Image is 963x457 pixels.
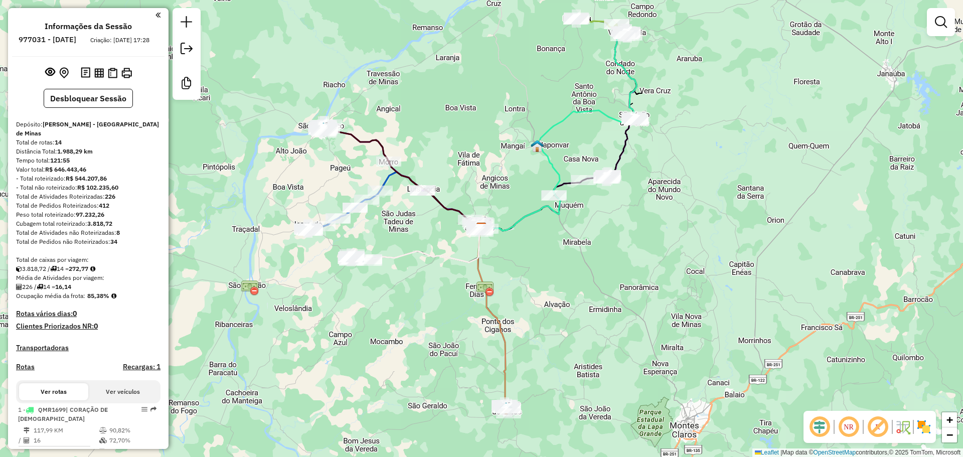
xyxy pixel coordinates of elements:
[33,425,99,435] td: 117,99 KM
[18,435,23,445] td: /
[57,147,93,155] strong: 1.988,29 km
[87,292,109,299] strong: 85,38%
[16,228,160,237] div: Total de Atividades não Roteirizadas:
[109,447,156,457] td: 09:07
[69,265,88,272] strong: 272,77
[79,65,92,81] button: Logs desbloquear sessão
[177,73,197,96] a: Criar modelo
[808,415,832,439] span: Ocultar deslocamento
[18,406,108,422] span: 1 -
[105,193,115,200] strong: 226
[111,293,116,299] em: Média calculada utilizando a maior ocupação (%Peso ou %Cubagem) de cada rota da sessão. Rotas cro...
[123,363,160,371] h4: Recargas: 1
[895,419,911,435] img: Fluxo de ruas
[76,211,104,218] strong: 97.232,26
[16,192,160,201] div: Total de Atividades Roteirizadas:
[476,280,494,298] img: BALANÇA CORAÇÃO DE JESUS
[155,9,160,21] a: Clique aqui para minimizar o painel
[16,138,160,147] div: Total de rotas:
[626,112,639,125] img: Sao Joao
[110,238,117,245] strong: 34
[16,322,160,331] h4: Clientes Priorizados NR:
[109,425,156,435] td: 90,82%
[16,210,160,219] div: Peso total roteirizado:
[16,147,160,156] div: Distância Total:
[66,175,107,182] strong: R$ 544.207,86
[16,156,160,165] div: Tempo total:
[338,252,363,262] div: Atividade não roteirizada - LAURO MARTINS
[73,309,77,318] strong: 0
[16,120,160,138] div: Depósito:
[16,255,160,264] div: Total de caixas por viagem:
[16,363,35,371] a: Rotas
[16,310,160,318] h4: Rotas vários dias:
[16,219,160,228] div: Cubagem total roteirizado:
[16,237,160,246] div: Total de Pedidos não Roteirizados:
[475,222,488,235] img: Cervantes - Brasilia de Minas
[57,65,71,81] button: Centralizar mapa no depósito ou ponto de apoio
[866,415,890,439] span: Exibir rótulo
[531,139,544,153] img: Japonvar
[109,435,156,445] td: 72,70%
[86,36,153,45] div: Criação: [DATE] 17:28
[19,383,88,400] button: Ver rotas
[623,115,649,125] div: Atividade não roteirizada - ATACADAO DO MARCOS
[24,427,30,433] i: Distância Total
[16,266,22,272] i: Cubagem total roteirizado
[99,437,107,443] i: % de utilização da cubagem
[16,292,85,299] span: Ocupação média da frota:
[755,449,779,456] a: Leaflet
[752,448,963,457] div: Map data © contributors,© 2025 TomTom, Microsoft
[780,449,782,456] span: |
[16,165,160,174] div: Valor total:
[90,266,95,272] i: Meta Caixas/viagem: 1,00 Diferença: 271,77
[19,35,76,44] h6: 977031 - [DATE]
[946,428,953,441] span: −
[150,406,156,412] em: Rota exportada
[50,157,70,164] strong: 121:55
[37,284,43,290] i: Total de rotas
[16,183,160,192] div: - Total não roteirizado:
[77,184,118,191] strong: R$ 102.235,60
[92,66,106,79] button: Visualizar relatório de Roteirização
[916,419,932,435] img: Exibir/Ocultar setores
[16,284,22,290] i: Total de Atividades
[33,447,99,457] td: 7,37 KM
[317,122,330,135] img: Sao Francisco
[38,406,66,413] span: QMR1699
[99,427,107,433] i: % de utilização do peso
[55,138,62,146] strong: 14
[621,113,647,123] div: Atividade não roteirizada - DISTRIBUIDORA DAVI
[623,115,649,125] div: Atividade não roteirizada - MERCEARIA E DISTRIBU
[16,120,159,137] strong: [PERSON_NAME] - [GEOGRAPHIC_DATA] de Minas
[45,22,132,31] h4: Informações da Sessão
[837,415,861,439] span: Ocultar NR
[116,229,120,236] strong: 8
[55,283,71,290] strong: 16,14
[942,427,957,442] a: Zoom out
[87,220,112,227] strong: 3.818,72
[177,39,197,61] a: Exportar sessão
[16,344,160,352] h4: Transportadoras
[177,12,197,35] a: Nova sessão e pesquisa
[16,282,160,291] div: 226 / 14 =
[43,65,57,81] button: Exibir sessão original
[50,266,57,272] i: Total de rotas
[16,174,160,183] div: - Total roteirizado:
[500,402,513,415] img: Coracao de Jesus
[94,322,98,331] strong: 0
[339,251,364,261] div: Atividade não roteirizada - DIST TODOS OS SANTOS
[16,201,160,210] div: Total de Pedidos Roteirizados:
[99,202,109,209] strong: 412
[931,12,951,32] a: Exibir filtros
[106,66,119,80] button: Visualizar Romaneio
[339,252,364,262] div: Atividade não roteirizada - ITALO RANFREY ALMEID
[814,449,856,456] a: OpenStreetMap
[141,406,147,412] em: Opções
[119,66,134,80] button: Imprimir Rotas
[16,273,160,282] div: Média de Atividades por viagem:
[18,447,23,457] td: =
[24,437,30,443] i: Total de Atividades
[942,412,957,427] a: Zoom in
